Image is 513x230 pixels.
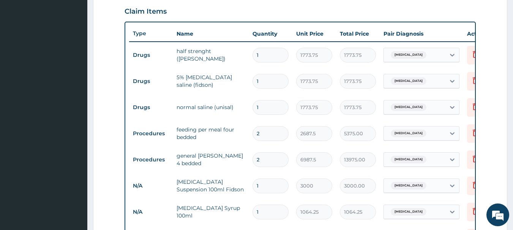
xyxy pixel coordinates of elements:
h3: Claim Items [125,8,167,16]
span: [MEDICAL_DATA] [391,130,426,137]
span: [MEDICAL_DATA] [391,208,426,216]
img: d_794563401_company_1708531726252_794563401 [14,38,31,57]
th: Type [129,27,173,41]
th: Unit Price [292,26,336,41]
span: [MEDICAL_DATA] [391,103,426,111]
td: general [PERSON_NAME] 4 bedded [173,148,249,171]
textarea: Type your message and hit 'Enter' [4,151,145,178]
span: [MEDICAL_DATA] [391,182,426,189]
td: feeding per meal four bedded [173,122,249,145]
td: half strenght ([PERSON_NAME]) [173,44,249,66]
th: Total Price [336,26,380,41]
th: Pair Diagnosis [380,26,463,41]
td: Procedures [129,127,173,141]
div: Minimize live chat window [125,4,143,22]
td: N/A [129,179,173,193]
td: Drugs [129,100,173,114]
th: Actions [463,26,501,41]
td: N/A [129,205,173,219]
span: [MEDICAL_DATA] [391,77,426,85]
td: [MEDICAL_DATA] Suspension 100ml Fidson [173,174,249,197]
td: Drugs [129,48,173,62]
span: [MEDICAL_DATA] [391,51,426,59]
th: Quantity [249,26,292,41]
div: Chat with us now [39,42,128,52]
span: We're online! [44,67,105,144]
td: normal saline (unisal) [173,100,249,115]
td: Drugs [129,74,173,88]
td: Procedures [129,153,173,167]
td: [MEDICAL_DATA] Syrup 100ml [173,200,249,223]
td: 5% [MEDICAL_DATA] saline (fidson) [173,70,249,92]
span: [MEDICAL_DATA] [391,156,426,163]
th: Name [173,26,249,41]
